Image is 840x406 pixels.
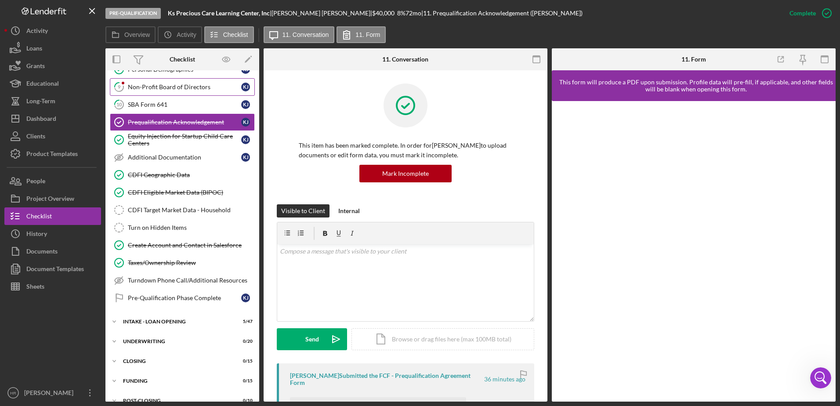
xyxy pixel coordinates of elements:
[110,219,255,236] a: Turn on Hidden Items
[103,14,120,32] img: Profile image for Allison
[10,391,16,395] text: HR
[128,294,241,301] div: Pre-Qualification Phase Complete
[128,119,241,126] div: Prequalification Acknowledgement
[110,166,255,184] a: CDFI Geographic Data
[110,78,255,96] a: 9Non-Profit Board of DirectorsKJ
[4,278,101,295] button: Sheets
[237,319,253,324] div: 5 / 47
[204,26,254,43] button: Checklist
[338,204,360,217] div: Internal
[110,201,255,219] a: CDFI Target Market Data - Household
[110,272,255,289] a: Turndown Phone Call/Additional Resources
[241,153,250,162] div: K J
[282,31,329,38] label: 11. Conversation
[168,10,272,17] div: |
[128,101,241,108] div: SBA Form 641
[151,14,167,30] div: Close
[110,236,255,254] a: Create Account and Contact in Salesforce
[382,165,429,182] div: Mark Incomplete
[359,165,452,182] button: Mark Incomplete
[128,242,254,249] div: Create Account and Contact in Salesforce
[128,259,254,266] div: Taxes/Ownership Review
[128,133,241,147] div: Equity Injection for Startup Child Care Centers
[241,83,250,91] div: K J
[789,4,816,22] div: Complete
[123,339,231,344] div: UNDERWRITING
[237,339,253,344] div: 0 / 20
[118,84,121,90] tspan: 9
[18,92,158,107] p: How can we help?
[124,31,150,38] label: Overview
[277,328,347,350] button: Send
[272,10,372,17] div: [PERSON_NAME] [PERSON_NAME] |
[4,384,101,402] button: HR[PERSON_NAME]
[123,319,231,324] div: INTAKE - LOAN OPENING
[123,359,231,364] div: CLOSING
[110,149,255,166] a: Additional DocumentationKJ
[158,26,202,43] button: Activity
[484,376,525,383] time: 2025-09-17 14:01
[781,4,836,22] button: Complete
[18,62,158,92] p: Hi [PERSON_NAME] 👋
[421,10,583,17] div: | 11. Prequalification Acknowledgement ([PERSON_NAME])
[277,204,329,217] button: Visible to Client
[128,83,241,91] div: Non-Profit Board of Directors
[139,296,153,302] span: Help
[110,96,255,113] a: 10SBA Form 641KJ
[128,154,241,161] div: Additional Documentation
[681,56,706,63] div: 11. Form
[110,113,255,131] a: Prequalification AcknowledgementKJ
[58,274,117,309] button: Messages
[556,79,836,93] div: This form will produce a PDF upon submission. Profile data will pre-fill, if applicable, and othe...
[168,9,270,17] b: Ks Precious Care Learning Center, Inc
[241,118,250,127] div: K J
[128,207,254,214] div: CDFI Target Market Data - Household
[264,26,335,43] button: 11. Conversation
[19,296,39,302] span: Home
[110,184,255,201] a: CDFI Eligible Market Data (BIPOC)
[105,26,156,43] button: Overview
[110,131,255,149] a: Equity Injection for Startup Child Care CentersKJ
[406,10,421,17] div: 72 mo
[237,378,253,384] div: 0 / 15
[177,31,196,38] label: Activity
[382,56,428,63] div: 11. Conversation
[237,359,253,364] div: 0 / 15
[397,10,406,17] div: 8 %
[290,372,483,386] div: [PERSON_NAME] Submitted the FCF - Prequalification Agreement Form
[281,204,325,217] div: Visible to Client
[170,56,195,63] div: Checklist
[810,367,831,388] iframe: Intercom live chat
[18,17,32,31] img: logo
[73,296,103,302] span: Messages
